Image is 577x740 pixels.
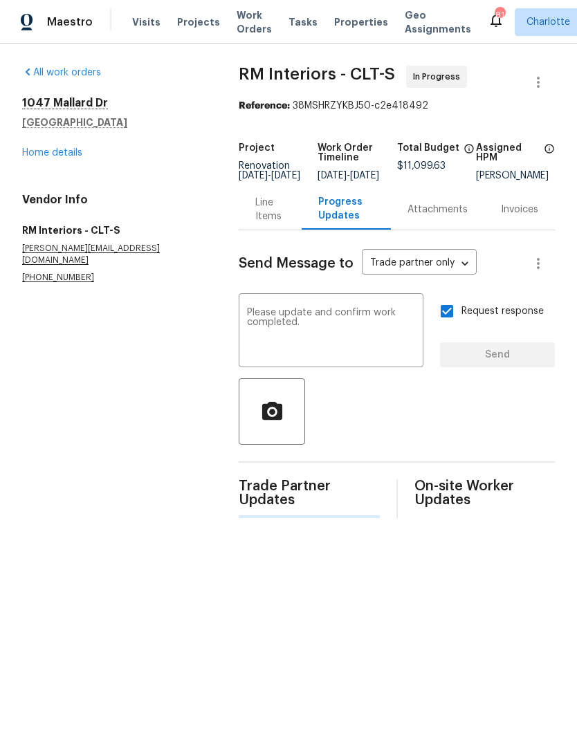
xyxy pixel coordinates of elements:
span: The hpm assigned to this work order. [544,143,555,171]
a: Home details [22,148,82,158]
span: Trade Partner Updates [239,479,379,507]
h5: Project [239,143,275,153]
span: Visits [132,15,161,29]
span: Projects [177,15,220,29]
span: RM Interiors - CLT-S [239,66,395,82]
a: All work orders [22,68,101,77]
span: [DATE] [239,171,268,181]
span: Renovation [239,161,300,181]
span: In Progress [413,70,466,84]
div: [PERSON_NAME] [476,171,555,181]
div: 81 [495,8,504,22]
span: Tasks [288,17,318,27]
span: Work Orders [237,8,272,36]
span: Geo Assignments [405,8,471,36]
h4: Vendor Info [22,193,205,207]
h5: Work Order Timeline [318,143,396,163]
span: The total cost of line items that have been proposed by Opendoor. This sum includes line items th... [464,143,475,161]
h5: Assigned HPM [476,143,540,163]
span: - [239,171,300,181]
span: $11,099.63 [397,161,446,171]
span: Properties [334,15,388,29]
span: Request response [461,304,544,319]
textarea: Please update and confirm work completed. [247,308,415,356]
div: Attachments [407,203,468,216]
span: [DATE] [350,171,379,181]
div: Line Items [255,196,285,223]
div: Invoices [501,203,538,216]
h5: RM Interiors - CLT-S [22,223,205,237]
span: On-site Worker Updates [414,479,555,507]
div: 38MSHRZYKBJ50-c2e418492 [239,99,555,113]
span: [DATE] [271,171,300,181]
h5: Total Budget [397,143,459,153]
span: - [318,171,379,181]
span: [DATE] [318,171,347,181]
div: Trade partner only [362,252,477,275]
b: Reference: [239,101,290,111]
span: Charlotte [526,15,570,29]
span: Maestro [47,15,93,29]
span: Send Message to [239,257,354,270]
div: Progress Updates [318,195,374,223]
